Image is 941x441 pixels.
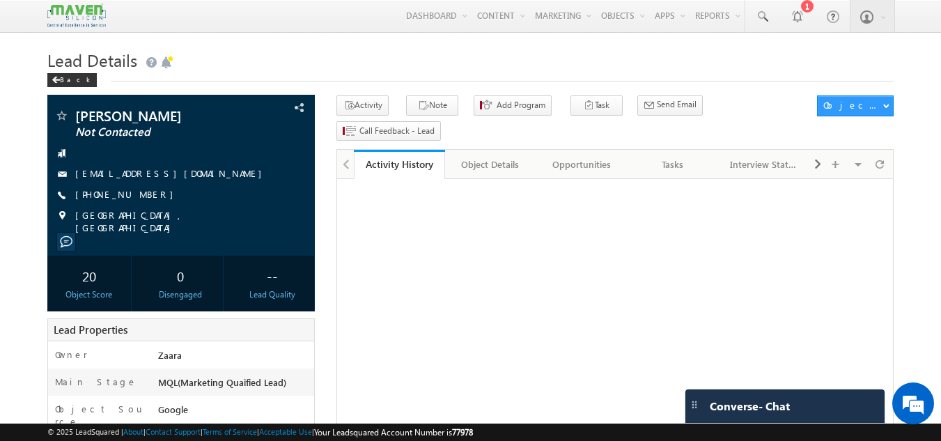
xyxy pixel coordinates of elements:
div: -- [233,263,311,288]
div: Lead Quality [233,288,311,301]
a: [EMAIL_ADDRESS][DOMAIN_NAME] [75,167,269,179]
img: carter-drag [689,399,700,410]
span: Add Program [497,99,545,111]
a: Back [47,72,104,84]
span: Call Feedback - Lead [359,125,435,137]
a: Interview Status [719,150,810,179]
span: Your Leadsquared Account Number is [314,427,473,438]
span: Converse - Chat [710,400,790,412]
div: 20 [51,263,128,288]
label: Main Stage [55,376,137,388]
div: Object Actions [823,99,882,111]
div: Object Score [51,288,128,301]
a: About [123,427,143,436]
div: MQL(Marketing Quaified Lead) [155,376,315,395]
span: © 2025 LeadSquared | | | | | [47,426,473,439]
div: 0 [142,263,219,288]
span: Lead Properties [54,323,127,336]
div: Activity History [364,157,435,171]
span: Send Email [657,98,697,111]
span: [GEOGRAPHIC_DATA], [GEOGRAPHIC_DATA] [75,209,291,234]
div: Back [47,73,97,87]
button: Add Program [474,95,552,116]
a: Contact Support [146,427,201,436]
div: Tasks [639,156,706,173]
a: Opportunities [536,150,628,179]
span: Zaara [158,349,182,361]
button: Note [406,95,458,116]
label: Owner [55,348,88,361]
a: Object Details [445,150,536,179]
span: [PHONE_NUMBER] [75,188,180,202]
button: Activity [336,95,389,116]
div: Opportunities [547,156,615,173]
span: Lead Details [47,49,137,71]
span: 77978 [452,427,473,438]
a: Tasks [628,150,719,179]
img: Custom Logo [47,3,106,28]
button: Object Actions [817,95,894,116]
div: Google [155,403,315,422]
a: Activity History [354,150,445,179]
div: Disengaged [142,288,219,301]
a: Terms of Service [203,427,257,436]
button: Call Feedback - Lead [336,121,441,141]
label: Object Source [55,403,145,428]
div: Object Details [456,156,524,173]
button: Send Email [637,95,703,116]
div: Interview Status [730,156,798,173]
span: Not Contacted [75,125,240,139]
span: [PERSON_NAME] [75,109,240,123]
button: Task [570,95,623,116]
a: Acceptable Use [259,427,312,436]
